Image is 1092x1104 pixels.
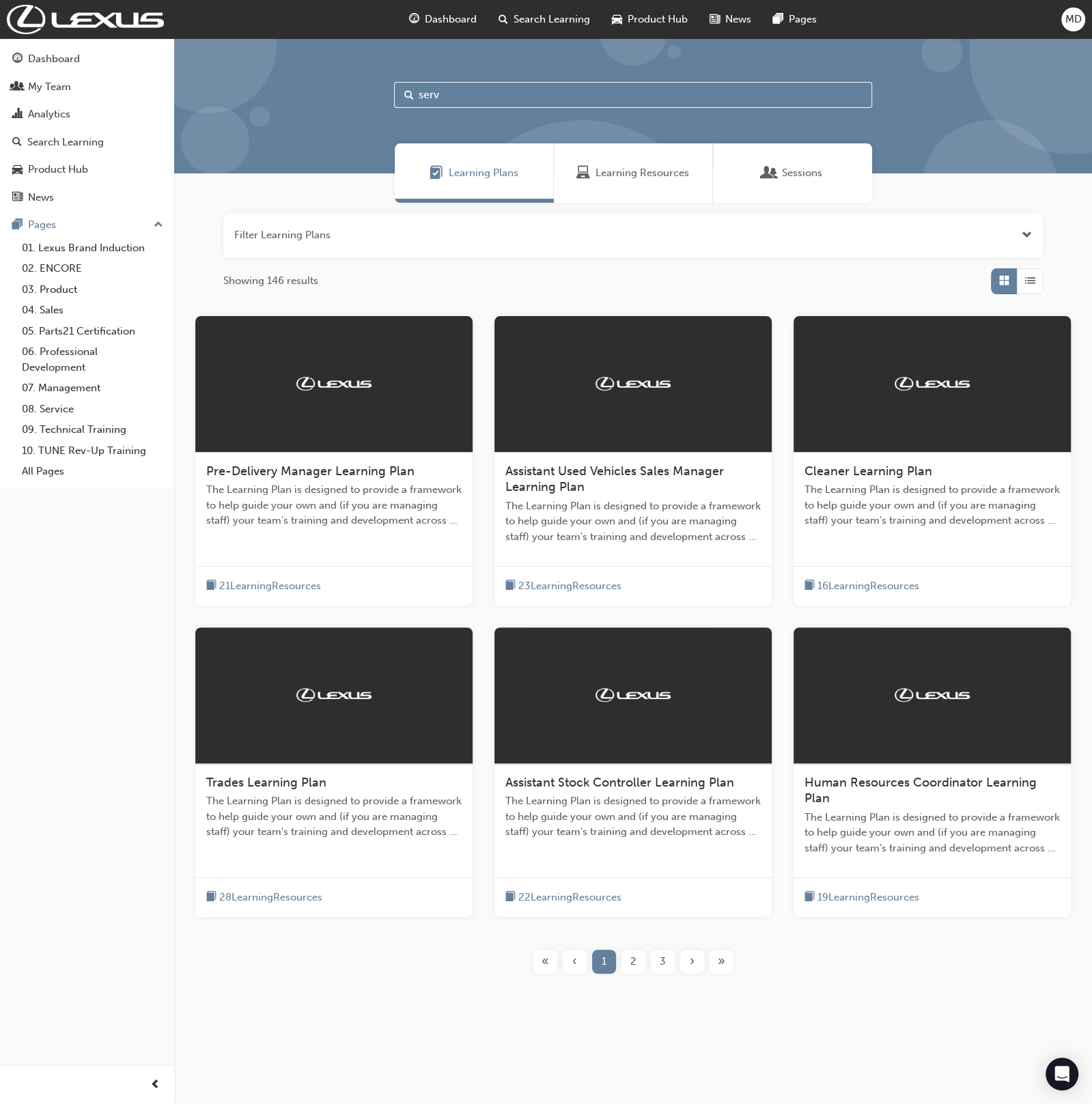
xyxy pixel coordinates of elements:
button: Page 3 [648,950,677,974]
img: Trak [596,688,671,702]
span: 3 [660,954,666,969]
a: 04. Sales [16,300,169,321]
button: Pages [5,212,169,238]
a: TrakAssistant Stock Controller Learning PlanThe Learning Plan is designed to provide a framework ... [494,627,772,917]
span: Sessions [782,165,822,181]
span: MD [1065,12,1082,27]
a: pages-iconPages [762,5,828,33]
button: First page [531,950,560,974]
span: search-icon [12,137,22,149]
span: The Learning Plan is designed to provide a framework to help guide your own and (if you are manag... [206,482,462,528]
span: Learning Resources [576,165,590,181]
a: 10. TUNE Rev-Up Training [16,440,169,462]
a: TrakHuman Resources Coordinator Learning PlanThe Learning Plan is designed to provide a framework... [794,627,1071,917]
span: news-icon [710,11,720,28]
a: TrakPre-Delivery Manager Learning PlanThe Learning Plan is designed to provide a framework to hel... [195,316,473,606]
span: The Learning Plan is designed to provide a framework to help guide your own and (if you are manag... [804,482,1060,528]
a: Dashboard [5,46,169,72]
span: Learning Plans [430,165,443,181]
span: Grid [999,273,1009,289]
button: MD [1061,8,1085,31]
a: TrakAssistant Used Vehicles Sales Manager Learning PlanThe Learning Plan is designed to provide a... [494,316,772,606]
button: book-icon22LearningResources [505,889,621,906]
a: Search Learning [5,130,169,155]
span: The Learning Plan is designed to provide a framework to help guide your own and (if you are manag... [206,793,462,840]
a: news-iconNews [699,5,762,33]
span: Pages [789,12,817,27]
span: ‹ [572,954,577,969]
span: 1 [602,954,606,969]
a: 01. Lexus Brand Induction [16,238,169,259]
span: Search [404,87,414,103]
div: Dashboard [28,51,80,67]
button: book-icon28LearningResources [206,889,322,906]
a: TrakTrades Learning PlanThe Learning Plan is designed to provide a framework to help guide your o... [195,627,473,917]
a: 05. Parts21 Certification [16,321,169,342]
a: car-iconProduct Hub [601,5,699,33]
span: pages-icon [773,11,783,28]
a: All Pages [16,461,169,482]
span: book-icon [505,578,516,595]
span: « [542,954,549,969]
span: 16 Learning Resources [817,578,919,594]
span: » [718,954,725,969]
button: book-icon19LearningResources [804,889,919,906]
span: book-icon [505,889,516,906]
span: 22 Learning Resources [518,890,621,905]
button: Next page [677,950,707,974]
span: News [725,12,751,27]
a: Analytics [5,102,169,127]
a: search-iconSearch Learning [488,5,601,33]
span: Sessions [763,165,776,181]
a: guage-iconDashboard [398,5,488,33]
a: 09. Technical Training [16,419,169,440]
span: guage-icon [409,11,419,28]
button: book-icon23LearningResources [505,578,621,595]
span: The Learning Plan is designed to provide a framework to help guide your own and (if you are manag... [804,810,1060,856]
img: Trak [296,377,372,391]
a: Learning PlansLearning Plans [395,143,554,203]
button: Previous page [560,950,589,974]
div: Pages [28,217,56,233]
span: Cleaner Learning Plan [804,464,932,479]
img: Trak [7,5,164,34]
img: Trak [296,688,372,702]
span: car-icon [12,164,23,176]
span: prev-icon [150,1077,160,1094]
a: 08. Service [16,399,169,420]
span: Showing 146 results [223,273,318,289]
span: 2 [630,954,636,969]
div: News [28,190,54,206]
img: Trak [895,377,970,391]
button: Last page [707,950,736,974]
span: 21 Learning Resources [219,578,321,594]
button: Open the filter [1022,227,1032,243]
span: book-icon [804,578,815,595]
a: TrakCleaner Learning PlanThe Learning Plan is designed to provide a framework to help guide your ... [794,316,1071,606]
button: Page 2 [619,950,648,974]
span: Human Resources Coordinator Learning Plan [804,775,1037,806]
a: 02. ENCORE [16,258,169,279]
span: › [690,954,695,969]
span: Assistant Stock Controller Learning Plan [505,775,734,790]
span: Pre-Delivery Manager Learning Plan [206,464,415,479]
div: Analytics [28,107,70,122]
a: My Team [5,74,169,100]
span: people-icon [12,81,23,94]
a: SessionsSessions [713,143,872,203]
a: Product Hub [5,157,169,182]
span: book-icon [804,889,815,906]
span: Product Hub [628,12,688,27]
a: 03. Product [16,279,169,300]
span: book-icon [206,889,216,906]
span: Dashboard [425,12,477,27]
span: Assistant Used Vehicles Sales Manager Learning Plan [505,464,724,495]
span: Learning Plans [449,165,518,181]
span: The Learning Plan is designed to provide a framework to help guide your own and (if you are manag... [505,793,761,840]
img: Trak [596,377,671,391]
a: Learning ResourcesLearning Resources [554,143,713,203]
span: Search Learning [514,12,590,27]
